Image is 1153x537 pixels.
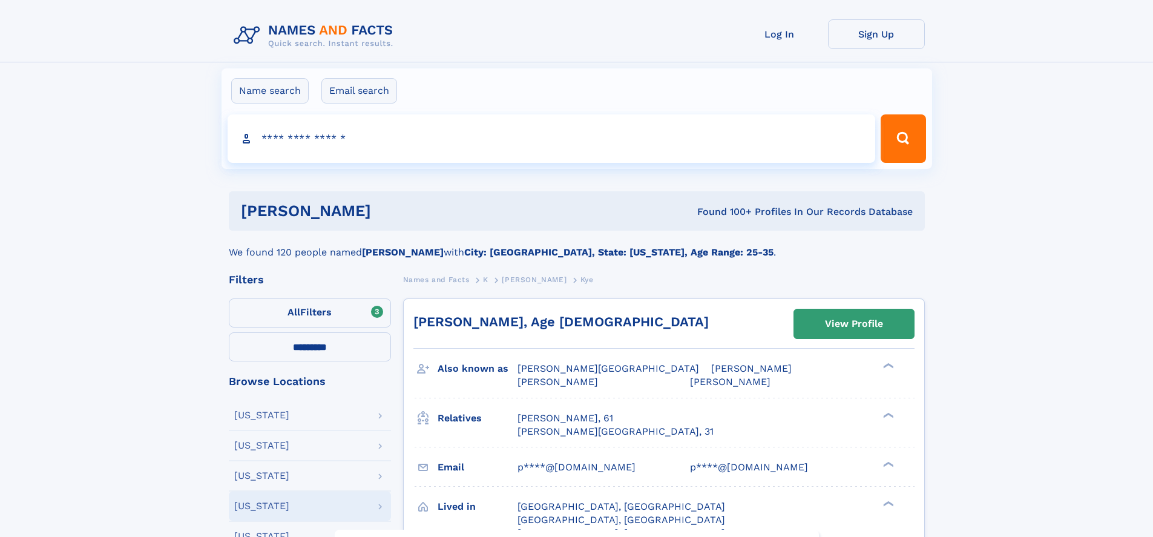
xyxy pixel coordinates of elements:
a: [PERSON_NAME] [502,272,567,287]
a: K [483,272,488,287]
div: ❯ [880,411,895,419]
div: Browse Locations [229,376,391,387]
span: [PERSON_NAME][GEOGRAPHIC_DATA] [517,363,699,374]
a: Names and Facts [403,272,470,287]
a: Log In [731,19,828,49]
label: Filters [229,298,391,328]
button: Search Button [881,114,925,163]
img: Logo Names and Facts [229,19,403,52]
h1: [PERSON_NAME] [241,203,534,219]
a: Sign Up [828,19,925,49]
label: Name search [231,78,309,104]
div: [US_STATE] [234,471,289,481]
label: Email search [321,78,397,104]
a: [PERSON_NAME][GEOGRAPHIC_DATA], 31 [517,425,714,438]
div: [US_STATE] [234,410,289,420]
div: View Profile [825,310,883,338]
a: [PERSON_NAME], Age [DEMOGRAPHIC_DATA] [413,314,709,329]
a: [PERSON_NAME], 61 [517,412,613,425]
span: K [483,275,488,284]
div: Found 100+ Profiles In Our Records Database [534,205,913,219]
h3: Also known as [438,358,517,379]
div: ❯ [880,362,895,370]
span: [GEOGRAPHIC_DATA], [GEOGRAPHIC_DATA] [517,514,725,525]
span: Kye [580,275,594,284]
h3: Email [438,457,517,478]
span: All [287,306,300,318]
div: Filters [229,274,391,285]
b: [PERSON_NAME] [362,246,444,258]
h3: Relatives [438,408,517,429]
span: [PERSON_NAME] [517,376,598,387]
div: ❯ [880,499,895,507]
span: [PERSON_NAME] [502,275,567,284]
span: [GEOGRAPHIC_DATA], [GEOGRAPHIC_DATA] [517,501,725,512]
a: View Profile [794,309,914,338]
div: [US_STATE] [234,441,289,450]
span: [PERSON_NAME] [690,376,770,387]
input: search input [228,114,876,163]
b: City: [GEOGRAPHIC_DATA], State: [US_STATE], Age Range: 25-35 [464,246,774,258]
div: ❯ [880,460,895,468]
span: [PERSON_NAME] [711,363,792,374]
div: [US_STATE] [234,501,289,511]
h3: Lived in [438,496,517,517]
div: We found 120 people named with . [229,231,925,260]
